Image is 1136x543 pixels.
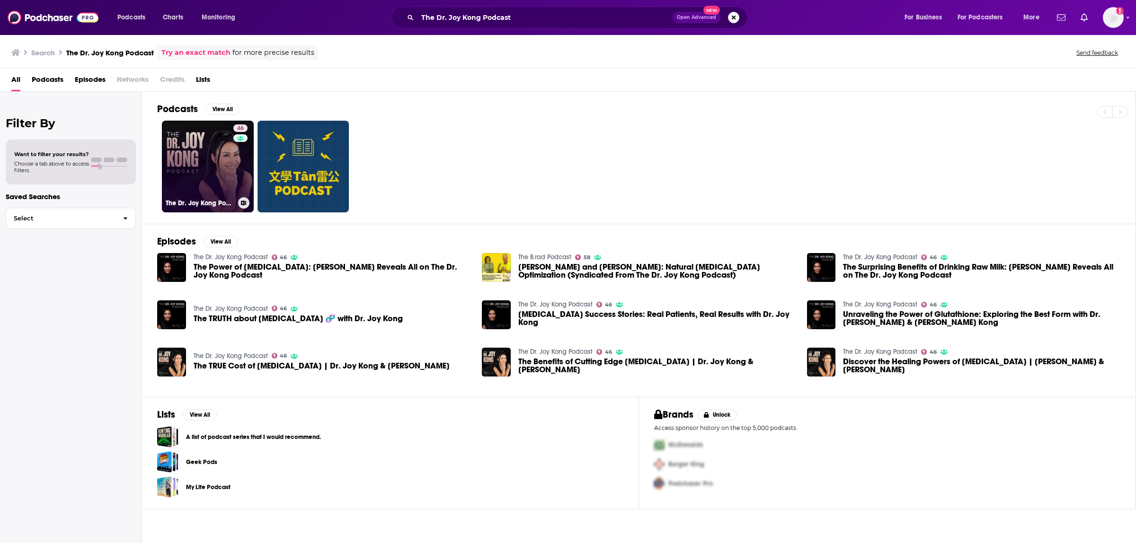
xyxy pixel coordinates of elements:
a: 46 [921,254,937,260]
img: Discover the Healing Powers of Stem Cell Therapy | Dr. Joy Kong & Chris Burres [807,348,836,377]
button: open menu [195,10,248,25]
a: The TRUE Cost of Stem Cell Therapy | Dr. Joy Kong & Dr. Courtney Gillenwater [194,362,450,370]
a: 46 [921,302,937,307]
img: The TRUTH about STEM CELL therapy 🧬 with Dr. Joy Kong [157,300,186,329]
span: for more precise results [232,47,314,58]
button: Send feedback [1074,49,1121,57]
span: [PERSON_NAME] and [PERSON_NAME]: Natural [MEDICAL_DATA] Optimization (Syndicated From The Dr. Joy... [518,263,796,279]
button: Unlock [697,409,737,420]
span: A list of podcast series that I would recommend. [157,426,178,447]
a: PodcastsView All [157,103,240,115]
span: Podchaser Pro [668,480,713,488]
a: Podchaser - Follow, Share and Rate Podcasts [8,9,98,26]
a: The Dr. Joy Kong Podcast [194,352,268,360]
span: 46 [605,303,612,307]
h2: Lists [157,409,175,420]
span: Podcasts [117,11,145,24]
span: 46 [605,350,612,354]
img: Second Pro Logo [650,455,668,474]
span: Choose a tab above to access filters. [14,160,89,174]
span: Unraveling the Power of Glutathione: Exploring the Best Form with Dr. [PERSON_NAME] & [PERSON_NAM... [843,310,1120,326]
a: The Power of Ozone Therapy: Dr. Frank Shallenberger Reveals All on The Dr. Joy Kong Podcast [194,263,471,279]
a: 46 [272,353,287,359]
span: 46 [930,255,937,260]
button: open menu [1017,10,1051,25]
button: View All [204,236,238,247]
span: New [703,6,720,15]
span: The TRUE Cost of [MEDICAL_DATA] | Dr. Joy Kong & [PERSON_NAME] [194,362,450,370]
a: EpisodesView All [157,236,238,247]
span: Charts [163,11,183,24]
button: Open AdvancedNew [673,12,720,23]
span: Monitoring [202,11,235,24]
img: Unraveling the Power of Glutathione: Exploring the Best Form with Dr. Nayan Patel & Dr. Joy Kong [807,300,836,329]
p: Access sponsor history on the top 5,000 podcasts. [654,424,1120,431]
span: Open Advanced [677,15,716,20]
a: ListsView All [157,409,217,420]
a: The Dr. Joy Kong Podcast [843,348,917,356]
span: 58 [584,255,590,260]
h3: The Dr. Joy Kong Podcast [66,48,154,57]
a: The Benefits of Cutting Edge Stem Cell Therapy | Dr. Joy Kong & Ben Greenfield [518,358,796,374]
span: 46 [280,307,287,311]
a: 46The Dr. Joy Kong Podcast [162,121,254,212]
img: Stem Cell Therapy Success Stories: Real Patients, Real Results with Dr. Joy Kong [482,300,511,329]
a: Lists [196,72,210,91]
span: The Benefits of Cutting Edge [MEDICAL_DATA] | Dr. Joy Kong & [PERSON_NAME] [518,358,796,374]
a: The B.rad Podcast [518,253,571,261]
span: Select [6,215,115,221]
img: User Profile [1103,7,1124,28]
a: 46 [272,306,287,311]
a: My Life Podcast [157,476,178,498]
img: Third Pro Logo [650,474,668,493]
a: Geek Pods [186,457,217,467]
h2: Brands [654,409,693,420]
img: Brad Kearns and Dr. Joy Kong: Natural Testosterone Optimization (Syndicated From The Dr. Joy Kong... [482,253,511,282]
a: Episodes [75,72,106,91]
a: Stem Cell Therapy Success Stories: Real Patients, Real Results with Dr. Joy Kong [518,310,796,326]
img: First Pro Logo [650,435,668,455]
a: Podcasts [32,72,63,91]
a: The Surprising Benefits of Drinking Raw Milk: Mark McAfee Reveals All on The Dr. Joy Kong Podcast [807,253,836,282]
a: All [11,72,20,91]
span: More [1023,11,1039,24]
span: Credits [160,72,185,91]
a: Show notifications dropdown [1053,9,1069,26]
button: View All [205,104,240,115]
a: 46 [233,124,248,132]
a: 58 [575,254,590,260]
a: The Dr. Joy Kong Podcast [518,348,593,356]
h3: Search [31,48,55,57]
span: [MEDICAL_DATA] Success Stories: Real Patients, Real Results with Dr. Joy Kong [518,310,796,326]
span: Logged in as nicole.koremenos [1103,7,1124,28]
a: The Dr. Joy Kong Podcast [194,253,268,261]
button: open menu [951,10,1017,25]
button: Select [6,208,136,229]
a: Geek Pods [157,451,178,473]
a: 46 [921,349,937,355]
img: The TRUE Cost of Stem Cell Therapy | Dr. Joy Kong & Dr. Courtney Gillenwater [157,348,186,377]
button: View All [183,409,217,420]
p: Saved Searches [6,192,136,201]
a: Unraveling the Power of Glutathione: Exploring the Best Form with Dr. Nayan Patel & Dr. Joy Kong [843,310,1120,326]
span: 46 [930,350,937,354]
span: For Business [905,11,942,24]
a: 46 [596,349,612,355]
a: Try an exact match [161,47,231,58]
span: Burger King [668,460,704,468]
img: The Benefits of Cutting Edge Stem Cell Therapy | Dr. Joy Kong & Ben Greenfield [482,348,511,377]
span: The Surprising Benefits of Drinking Raw Milk: [PERSON_NAME] Reveals All on The Dr. Joy Kong Podcast [843,263,1120,279]
h2: Filter By [6,116,136,130]
a: Show notifications dropdown [1077,9,1092,26]
span: 46 [930,303,937,307]
span: 46 [280,255,287,260]
a: 46 [272,254,287,260]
